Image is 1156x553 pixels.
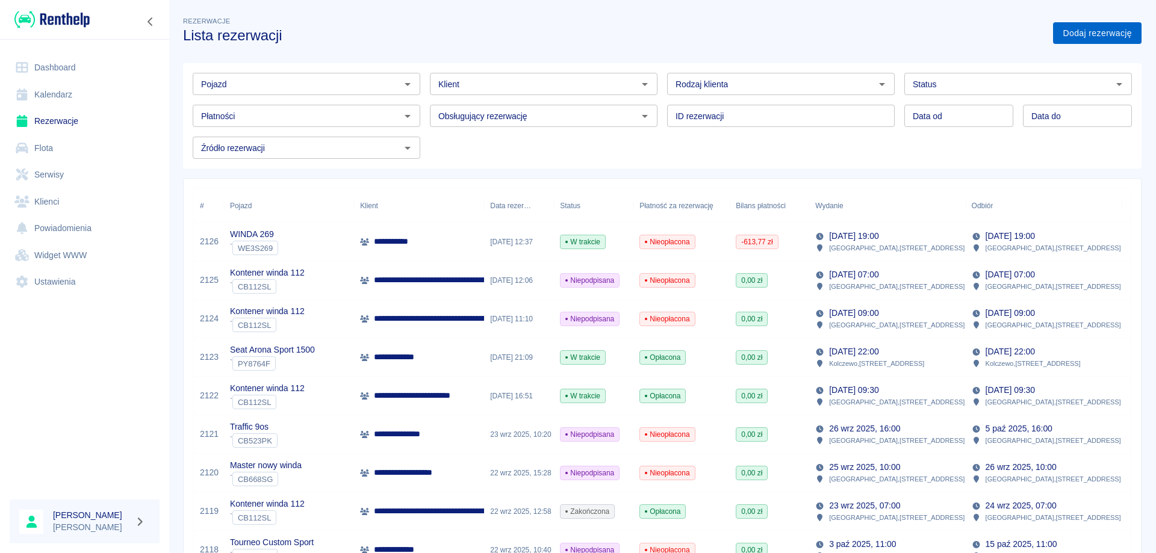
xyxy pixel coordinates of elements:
[360,189,378,223] div: Klient
[639,189,713,223] div: Płatność za rezerwację
[829,307,878,320] p: [DATE] 09:00
[10,10,90,29] a: Renthelp logo
[200,466,219,479] a: 2120
[230,241,278,255] div: `
[829,281,965,292] p: [GEOGRAPHIC_DATA] , [STREET_ADDRESS]
[736,352,767,363] span: 0,00 zł
[233,475,278,484] span: CB668SG
[986,345,1035,358] p: [DATE] 22:00
[233,436,277,445] span: CB523PK
[233,398,276,407] span: CB112SL
[640,506,685,517] span: Opłacona
[986,512,1121,523] p: [GEOGRAPHIC_DATA] , [STREET_ADDRESS]
[200,274,219,286] a: 2125
[829,474,965,484] p: [GEOGRAPHIC_DATA] , [STREET_ADDRESS]
[230,395,305,409] div: `
[230,267,305,279] p: Kontener winda 112
[730,189,809,223] div: Bilans płatności
[636,108,653,125] button: Otwórz
[736,275,767,286] span: 0,00 zł
[484,189,554,223] div: Data rezerwacji
[560,189,580,223] div: Status
[233,282,276,291] span: CB112SL
[561,352,605,363] span: W trakcie
[183,17,230,25] span: Rezerwacje
[561,429,619,440] span: Niepodpisana
[640,275,694,286] span: Nieopłacona
[829,512,965,523] p: [GEOGRAPHIC_DATA] , [STREET_ADDRESS]
[829,397,965,407] p: [GEOGRAPHIC_DATA] , [STREET_ADDRESS]
[736,236,777,247] span: -613,77 zł
[230,356,315,371] div: `
[1053,22,1142,45] a: Dodaj rezerwację
[640,236,694,247] span: Nieopłacona
[183,27,1043,44] h3: Lista rezerwacji
[986,422,1052,435] p: 5 paź 2025, 16:00
[829,268,878,281] p: [DATE] 07:00
[10,161,160,188] a: Serwisy
[399,140,416,156] button: Otwórz
[829,538,896,551] p: 3 paź 2025, 11:00
[200,428,219,440] a: 2121
[736,468,767,478] span: 0,00 zł
[986,281,1121,292] p: [GEOGRAPHIC_DATA] , [STREET_ADDRESS]
[230,510,305,525] div: `
[829,499,900,512] p: 23 wrz 2025, 07:00
[844,197,860,214] button: Sort
[1023,105,1132,127] input: DD.MM.YYYY
[554,189,633,223] div: Status
[531,197,548,214] button: Sort
[986,268,1035,281] p: [DATE] 07:00
[10,242,160,269] a: Widget WWW
[14,10,90,29] img: Renthelp logo
[640,314,694,324] span: Nieopłacona
[10,108,160,135] a: Rezerwacje
[484,377,554,415] div: [DATE] 16:51
[230,459,302,472] p: Master nowy winda
[230,536,314,549] p: Tourneo Custom Sport
[484,338,554,377] div: [DATE] 21:09
[986,499,1057,512] p: 24 wrz 2025, 07:00
[10,81,160,108] a: Kalendarz
[736,506,767,517] span: 0,00 zł
[1111,76,1128,93] button: Otwórz
[986,461,1057,474] p: 26 wrz 2025, 10:00
[484,261,554,300] div: [DATE] 12:06
[399,108,416,125] button: Otwórz
[354,189,484,223] div: Klient
[986,435,1121,446] p: [GEOGRAPHIC_DATA] , [STREET_ADDRESS]
[194,189,224,223] div: #
[200,312,219,325] a: 2124
[484,415,554,454] div: 23 wrz 2025, 10:20
[815,189,843,223] div: Wydanie
[986,320,1121,330] p: [GEOGRAPHIC_DATA] , [STREET_ADDRESS]
[484,454,554,492] div: 22 wrz 2025, 15:28
[986,230,1035,243] p: [DATE] 19:00
[10,268,160,295] a: Ustawienia
[484,492,554,531] div: 22 wrz 2025, 12:58
[561,314,619,324] span: Niepodpisana
[233,513,276,522] span: CB112SL
[230,382,305,395] p: Kontener winda 112
[233,321,276,330] span: CB112SL
[230,318,305,332] div: `
[399,76,416,93] button: Otwórz
[53,521,130,534] p: [PERSON_NAME]
[829,461,900,474] p: 25 wrz 2025, 10:00
[986,474,1121,484] p: [GEOGRAPHIC_DATA] , [STREET_ADDRESS]
[640,429,694,440] span: Nieopłacona
[904,105,1013,127] input: DD.MM.YYYY
[736,314,767,324] span: 0,00 zł
[490,189,531,223] div: Data rezerwacji
[640,468,694,478] span: Nieopłacona
[986,538,1057,551] p: 15 paź 2025, 11:00
[230,433,278,448] div: `
[829,358,924,369] p: Kolczewo , [STREET_ADDRESS]
[636,76,653,93] button: Otwórz
[829,422,900,435] p: 26 wrz 2025, 16:00
[736,189,786,223] div: Bilans płatności
[230,279,305,294] div: `
[829,345,878,358] p: [DATE] 22:00
[993,197,1010,214] button: Sort
[561,468,619,478] span: Niepodpisana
